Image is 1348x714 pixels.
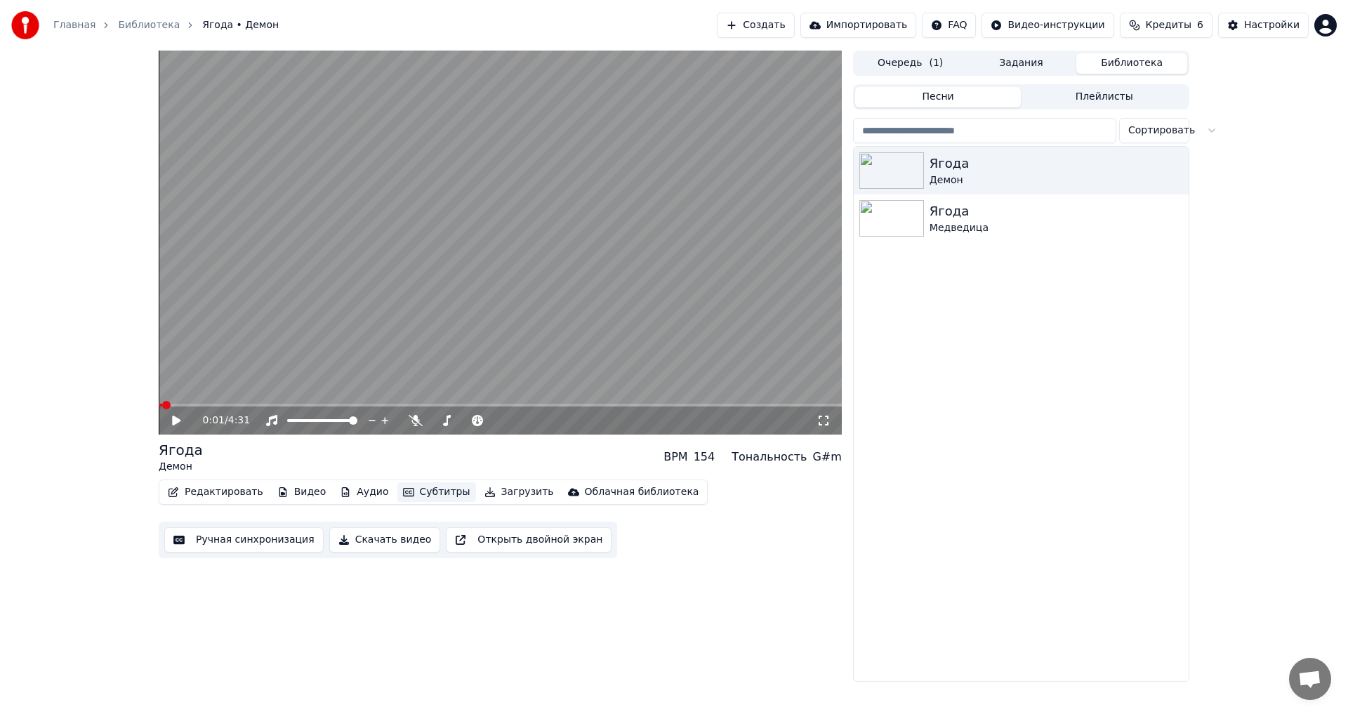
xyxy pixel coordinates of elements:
button: Скачать видео [329,527,441,553]
img: youka [11,11,39,39]
a: Главная [53,18,95,32]
span: Сортировать [1128,124,1195,138]
span: ( 1 ) [929,56,943,70]
div: Облачная библиотека [585,485,699,499]
button: Создать [717,13,794,38]
div: G#m [812,449,841,465]
button: Видео-инструкции [982,13,1114,38]
button: Очередь [855,53,966,74]
span: 0:01 [203,414,225,428]
div: Настройки [1244,18,1300,32]
div: Ягода [159,440,203,460]
button: Библиотека [1076,53,1187,74]
div: / [203,414,237,428]
div: Медведица [930,221,1183,235]
a: Библиотека [118,18,180,32]
button: Кредиты6 [1120,13,1212,38]
button: Импортировать [800,13,917,38]
button: Ручная синхронизация [164,527,324,553]
button: FAQ [922,13,976,38]
button: Субтитры [397,482,476,502]
div: Ягода [930,154,1183,173]
div: Демон [159,460,203,474]
span: Ягода • Демон [202,18,279,32]
button: Загрузить [479,482,560,502]
a: Открытый чат [1289,658,1331,700]
button: Задания [966,53,1077,74]
div: Ягода [930,201,1183,221]
div: Тональность [732,449,807,465]
button: Видео [272,482,332,502]
button: Песни [855,87,1022,107]
button: Редактировать [162,482,269,502]
button: Настройки [1218,13,1309,38]
span: 4:31 [228,414,250,428]
button: Открыть двойной экран [446,527,612,553]
div: BPM [663,449,687,465]
nav: breadcrumb [53,18,279,32]
button: Аудио [334,482,394,502]
span: 6 [1197,18,1203,32]
div: 154 [694,449,715,465]
div: Демон [930,173,1183,187]
span: Кредиты [1146,18,1191,32]
button: Плейлисты [1021,87,1187,107]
